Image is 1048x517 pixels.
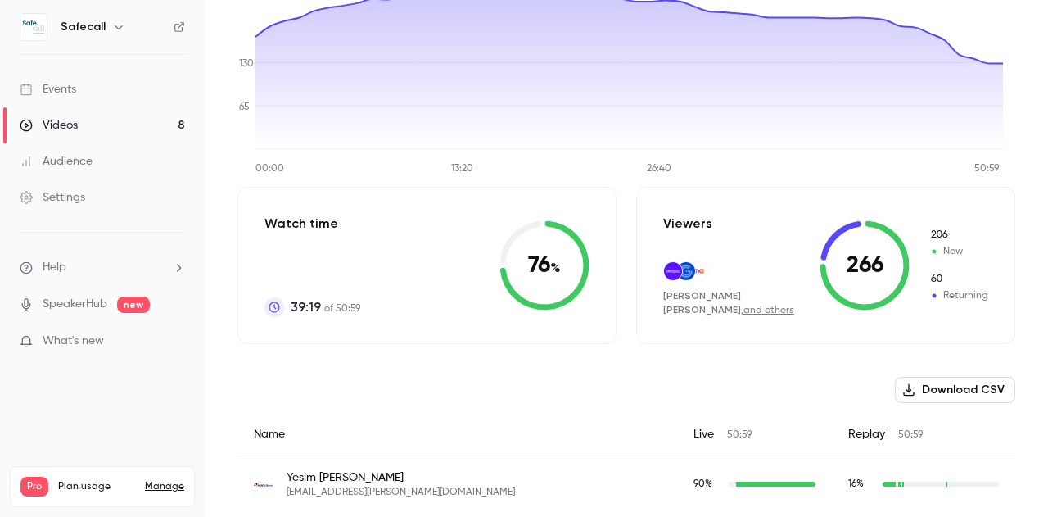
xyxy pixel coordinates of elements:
[237,456,1015,513] div: yesim.abdalla@icicibank.com
[20,189,85,206] div: Settings
[255,164,284,174] tspan: 00:00
[43,259,66,276] span: Help
[287,469,515,486] span: Yesim [PERSON_NAME]
[291,297,360,317] p: of 50:59
[663,290,741,315] span: [PERSON_NAME] [PERSON_NAME]
[20,477,48,497] span: Pro
[20,14,47,40] img: Safecall
[58,480,135,493] span: Plan usage
[693,477,720,492] span: Live watch time
[43,333,104,350] span: What's new
[20,81,76,98] div: Events
[929,244,988,259] span: New
[690,262,708,280] img: tkelevator.com
[895,377,1015,403] button: Download CSV
[451,164,473,174] tspan: 13:20
[20,117,78,134] div: Videos
[239,59,254,69] tspan: 130
[287,486,515,499] span: [EMAIL_ADDRESS][PERSON_NAME][DOMAIN_NAME]
[264,214,360,234] p: Watch time
[117,297,150,313] span: new
[743,306,794,315] a: and others
[145,480,184,493] a: Manage
[61,19,106,35] h6: Safecall
[165,334,185,349] iframe: Noticeable Trigger
[677,413,832,456] div: Live
[848,479,864,489] span: 16 %
[929,228,988,243] span: New
[832,413,1015,456] div: Replay
[20,153,93,170] div: Audience
[974,164,1000,174] tspan: 50:59
[929,272,988,287] span: Returning
[898,430,923,440] span: 50:59
[727,430,752,440] span: 50:59
[239,102,250,112] tspan: 65
[664,262,682,280] img: venquis.com
[693,479,712,489] span: 90 %
[848,477,874,492] span: Replay watch time
[254,483,273,487] img: icicibank.com
[677,262,695,280] img: cgi.org.uk
[291,297,321,317] span: 39:19
[663,214,712,234] p: Viewers
[929,288,988,303] span: Returning
[237,413,677,456] div: Name
[647,164,671,174] tspan: 26:40
[20,259,185,276] li: help-dropdown-opener
[43,296,107,313] a: SpeakerHub
[663,289,820,317] div: ,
